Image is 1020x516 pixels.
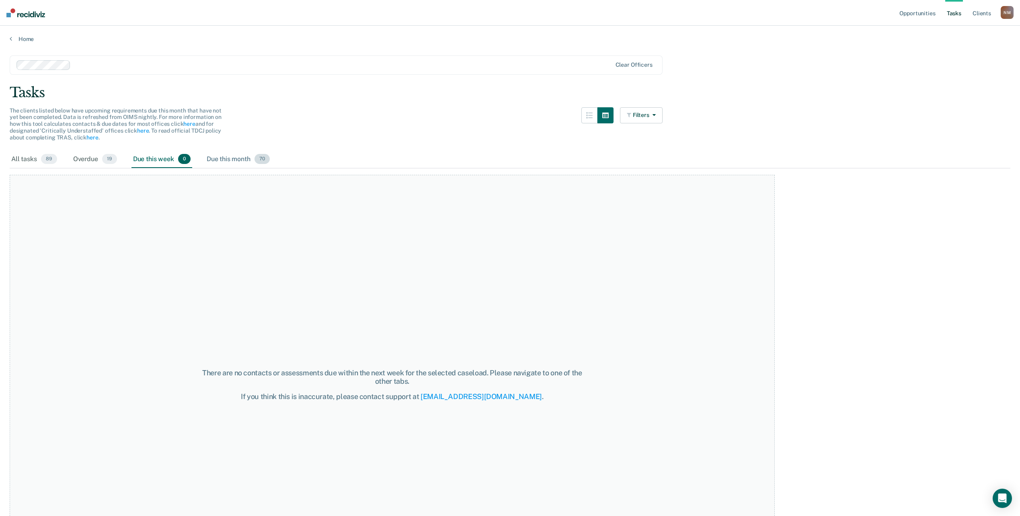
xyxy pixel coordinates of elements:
div: Clear officers [616,61,653,68]
div: Due this week0 [131,151,192,168]
div: All tasks89 [10,151,59,168]
a: Home [10,35,1010,43]
img: Recidiviz [6,8,45,17]
button: NM [1001,6,1014,19]
a: here [86,134,98,141]
button: Filters [620,107,663,123]
a: here [183,121,195,127]
div: Tasks [10,84,1010,101]
span: 89 [41,154,57,164]
a: [EMAIL_ADDRESS][DOMAIN_NAME] [421,392,542,401]
span: 0 [178,154,191,164]
div: N M [1001,6,1014,19]
div: Overdue19 [72,151,119,168]
span: The clients listed below have upcoming requirements due this month that have not yet been complet... [10,107,222,141]
span: 70 [254,154,270,164]
a: here [137,127,149,134]
div: Due this month70 [205,151,271,168]
span: 19 [102,154,117,164]
div: If you think this is inaccurate, please contact support at . [201,392,583,401]
div: There are no contacts or assessments due within the next week for the selected caseload. Please n... [201,369,583,386]
div: Open Intercom Messenger [993,489,1012,508]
